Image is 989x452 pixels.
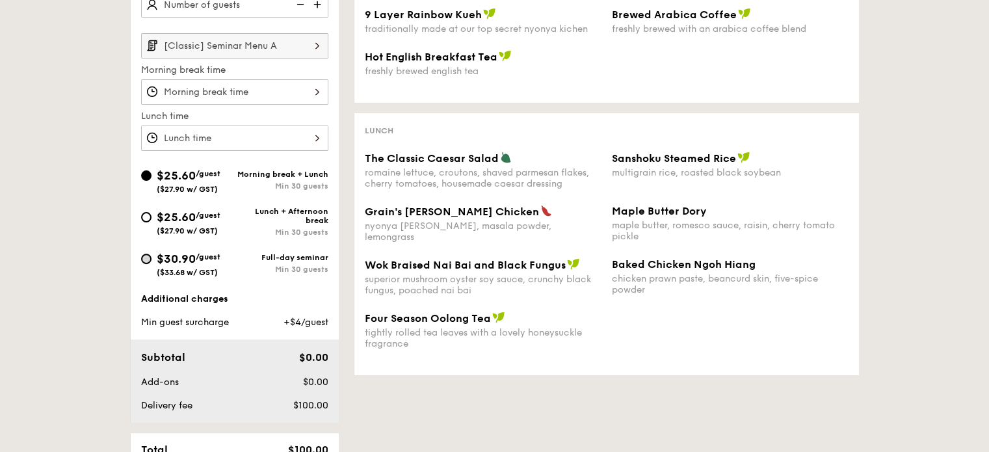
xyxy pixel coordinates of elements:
img: icon-vegan.f8ff3823.svg [567,258,580,270]
label: Morning break time [141,64,328,77]
span: ($33.68 w/ GST) [157,268,218,277]
span: Sanshoku Steamed Rice [612,152,736,165]
div: Min 30 guests [235,181,328,191]
span: Brewed Arabica Coffee [612,8,737,21]
div: Full-day seminar [235,253,328,262]
span: $30.90 [157,252,196,266]
div: superior mushroom oyster soy sauce, crunchy black fungus, poached nai bai [365,274,601,296]
div: Additional charges [141,293,328,306]
span: $100.00 [293,400,328,411]
label: Lunch time [141,110,328,123]
span: $25.60 [157,168,196,183]
span: $0.00 [298,351,328,364]
img: icon-vegan.f8ff3823.svg [737,152,750,163]
div: Morning break + Lunch [235,170,328,179]
div: Lunch + Afternoon break [235,207,328,225]
span: /guest [196,252,220,261]
span: Lunch [365,126,393,135]
span: Min guest surcharge [141,317,229,328]
div: maple butter, romesco sauce, raisin, cherry tomato pickle [612,220,849,242]
div: freshly brewed english tea [365,66,601,77]
span: $25.60 [157,210,196,224]
span: Maple Butter Dory [612,205,707,217]
span: ($27.90 w/ GST) [157,226,218,235]
div: multigrain rice, roasted black soybean [612,167,849,178]
span: The Classic Caesar Salad [365,152,499,165]
input: $30.90/guest($33.68 w/ GST)Full-day seminarMin 30 guests [141,254,152,264]
span: +$4/guest [283,317,328,328]
div: traditionally made at our top secret nyonya kichen [365,23,601,34]
span: /guest [196,169,220,178]
img: icon-vegan.f8ff3823.svg [738,8,751,20]
span: Grain's [PERSON_NAME] Chicken [365,206,539,218]
span: Add-ons [141,377,179,388]
span: $0.00 [302,377,328,388]
div: Min 30 guests [235,228,328,237]
span: Delivery fee [141,400,192,411]
img: icon-chevron-right.3c0dfbd6.svg [306,33,328,58]
div: freshly brewed with an arabica coffee blend [612,23,849,34]
span: Four Season Oolong Tea [365,312,491,325]
span: Baked Chicken Ngoh Hiang [612,258,756,271]
span: 9 Layer Rainbow Kueh [365,8,482,21]
span: Wok Braised Nai Bai and Black Fungus [365,259,566,271]
span: Subtotal [141,351,185,364]
input: $25.60/guest($27.90 w/ GST)Morning break + LunchMin 30 guests [141,170,152,181]
input: Lunch time [141,126,328,151]
span: Hot English Breakfast Tea [365,51,497,63]
span: ($27.90 w/ GST) [157,185,218,194]
div: romaine lettuce, croutons, shaved parmesan flakes, cherry tomatoes, housemade caesar dressing [365,167,601,189]
img: icon-spicy.37a8142b.svg [540,205,552,217]
input: $25.60/guest($27.90 w/ GST)Lunch + Afternoon breakMin 30 guests [141,212,152,222]
img: icon-vegan.f8ff3823.svg [499,50,512,62]
img: icon-vegan.f8ff3823.svg [492,312,505,323]
span: /guest [196,211,220,220]
div: tightly rolled tea leaves with a lovely honeysuckle fragrance [365,327,601,349]
div: nyonya [PERSON_NAME], masala powder, lemongrass [365,220,601,243]
img: icon-vegetarian.fe4039eb.svg [500,152,512,163]
input: Morning break time [141,79,328,105]
img: icon-vegan.f8ff3823.svg [483,8,496,20]
div: Min 30 guests [235,265,328,274]
div: chicken prawn paste, beancurd skin, five-spice powder [612,273,849,295]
